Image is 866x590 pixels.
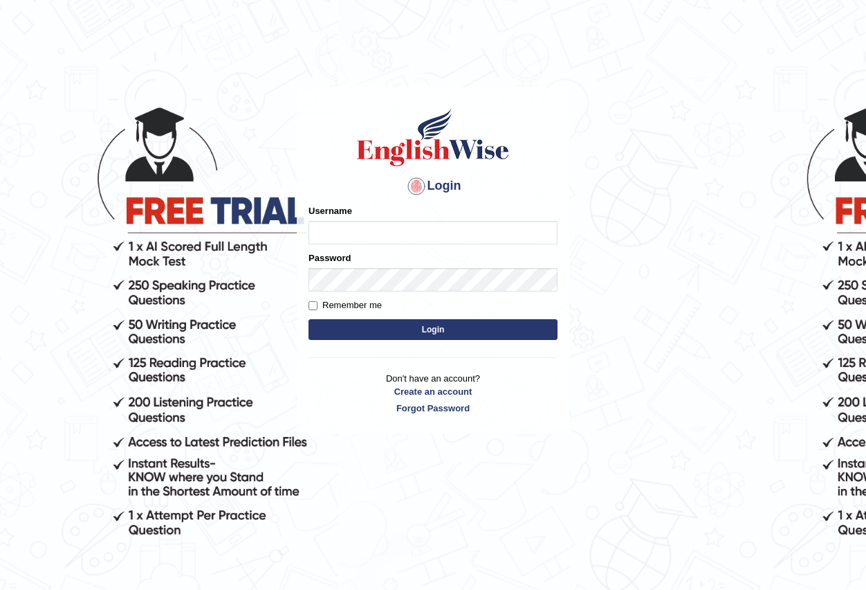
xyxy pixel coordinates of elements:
[308,298,382,312] label: Remember me
[308,402,558,415] a: Forgot Password
[354,106,512,168] img: Logo of English Wise sign in for intelligent practice with AI
[308,385,558,398] a: Create an account
[308,251,351,265] label: Password
[308,204,352,217] label: Username
[308,301,317,310] input: Remember me
[308,175,558,197] h4: Login
[308,372,558,415] p: Don't have an account?
[308,319,558,340] button: Login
